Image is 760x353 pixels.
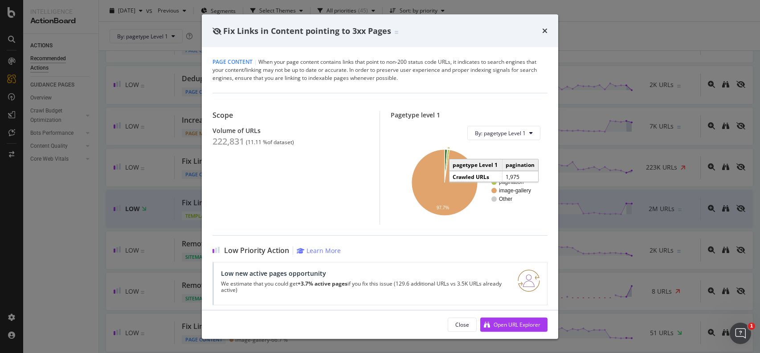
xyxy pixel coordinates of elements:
span: Low Priority Action [224,246,289,255]
svg: A chart. [398,147,540,217]
div: When your page content contains links that point to non-200 status code URLs, it indicates to sea... [212,58,548,82]
div: 222,831 [212,136,244,147]
span: Fix Links in Content pointing to 3xx Pages [223,25,391,36]
button: Close [448,317,477,332]
span: | [254,58,257,66]
div: Open URL Explorer [494,320,540,328]
img: Equal [395,31,398,33]
div: ( 11.11 % of dataset ) [246,139,294,145]
div: Close [455,320,469,328]
text: 97.7% [437,205,449,210]
div: Scope [212,111,369,120]
div: eye-slash [212,27,221,34]
button: Open URL Explorer [480,317,548,332]
div: Volume of URLs [212,127,369,134]
text: article [499,162,513,168]
div: Pagetype level 1 [391,111,548,119]
text: tag-pages [499,170,523,177]
div: Low new active pages opportunity [221,270,507,277]
img: RO06QsNG.png [518,270,540,292]
div: Learn More [306,246,341,255]
span: By: pagetype Level 1 [475,129,526,137]
iframe: Intercom live chat [730,323,751,344]
text: Other [499,196,512,202]
div: modal [202,14,558,339]
span: 1 [748,323,755,330]
button: By: pagetype Level 1 [467,126,540,140]
p: We estimate that you could get if you fix this issue (129.6 additional URLs vs 3.5K URLs already ... [221,281,507,293]
strong: +3.7% active pages [298,280,347,287]
text: pagination [499,179,523,185]
a: Learn More [297,246,341,255]
text: image-gallery [499,187,531,194]
span: Page Content [212,58,253,66]
div: times [542,25,548,37]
